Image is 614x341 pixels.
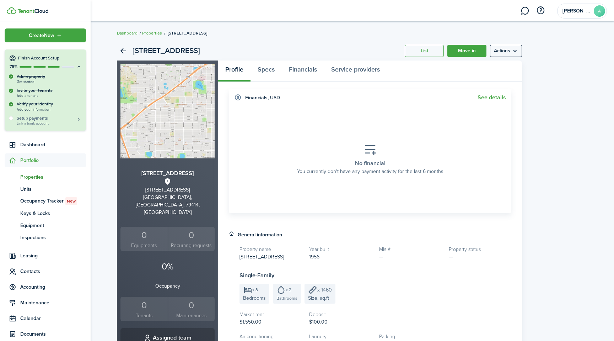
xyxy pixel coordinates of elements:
[309,318,328,326] span: $100.00
[478,94,506,101] a: See details
[142,30,162,36] a: Properties
[20,299,86,306] span: Maintenance
[355,159,386,168] placeholder-title: No financial
[120,64,215,158] img: Property avatar
[5,183,86,195] a: Units
[20,330,86,338] span: Documents
[122,229,166,242] div: 0
[20,222,86,229] span: Equipment
[239,246,302,253] h5: Property name
[20,210,86,217] span: Keys & Locks
[379,246,442,253] h5: Mls #
[243,294,266,302] span: Bedrooms
[447,45,486,57] a: Move in
[120,227,168,251] a: 0Equipments
[17,115,82,125] a: Setup paymentsLink a bank account
[309,246,372,253] h5: Year built
[122,242,166,249] small: Equipments
[490,45,522,57] button: Open menu
[117,45,129,57] a: Back
[133,45,200,57] h2: [STREET_ADDRESS]
[20,252,86,259] span: Leasing
[251,61,282,82] a: Specs
[5,219,86,231] a: Equipment
[252,288,258,292] span: x 3
[518,2,532,20] a: Messaging
[20,283,86,291] span: Accounting
[379,333,442,340] h5: Parking
[20,268,86,275] span: Contacts
[309,333,372,340] h5: Laundry
[379,253,383,261] span: —
[5,231,86,243] a: Inspections
[168,30,207,36] span: [STREET_ADDRESS]
[9,64,18,70] p: 75%
[170,312,213,319] small: Maintenances
[5,207,86,219] a: Keys & Locks
[286,288,291,292] span: x 2
[20,173,86,181] span: Properties
[594,5,605,17] avatar-text: A
[170,229,213,242] div: 0
[5,171,86,183] a: Properties
[168,297,215,321] a: 0Maintenances
[245,94,280,101] h4: Financials , USD
[18,55,82,61] h4: Finish Account Setup
[170,299,213,312] div: 0
[309,253,319,261] span: 1956
[276,295,297,301] span: Bathrooms
[120,169,215,178] h3: [STREET_ADDRESS]
[20,157,86,164] span: Portfolio
[117,30,138,36] a: Dashboard
[5,49,86,70] button: Finish Account Setup75%
[5,73,86,131] div: Finish Account Setup75%
[17,115,82,121] h5: Setup payments
[120,194,215,216] div: [GEOGRAPHIC_DATA], [GEOGRAPHIC_DATA], 79414, [GEOGRAPHIC_DATA]
[17,121,82,125] span: Link a bank account
[7,7,16,14] img: TenantCloud
[449,253,453,261] span: —
[282,61,324,82] a: Financials
[5,195,86,207] a: Occupancy TrackerNew
[20,185,86,193] span: Units
[239,333,302,340] h5: Air conditioning
[120,260,215,273] p: 0%
[20,234,86,241] span: Inspections
[405,45,444,57] a: List
[120,297,168,321] a: 0Tenants
[122,312,166,319] small: Tenants
[490,45,522,57] menu-btn: Actions
[534,5,546,17] button: Open resource center
[29,33,54,38] span: Create New
[120,186,215,194] div: [STREET_ADDRESS]
[308,294,329,302] span: Size, sq.ft
[67,198,76,204] span: New
[122,299,166,312] div: 0
[168,227,215,251] a: 0 Recurring requests
[238,231,282,238] h4: General information
[317,286,332,294] span: x 1460
[120,282,215,290] p: Occupancy
[449,246,511,253] h5: Property status
[239,318,262,326] span: $1,550.00
[5,28,86,42] button: Open menu
[5,138,86,152] a: Dashboard
[239,271,511,280] h3: Single-Family
[239,311,302,318] h5: Market rent
[562,9,591,14] span: Aldo
[297,168,443,175] placeholder-description: You currently don't have any payment activity for the last 6 months
[170,242,213,249] small: Recurring requests
[20,197,86,205] span: Occupancy Tracker
[20,141,86,148] span: Dashboard
[17,9,48,13] img: TenantCloud
[239,253,284,261] span: [STREET_ADDRESS]
[309,311,372,318] h5: Deposit
[20,315,86,322] span: Calendar
[324,61,387,82] a: Service providers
